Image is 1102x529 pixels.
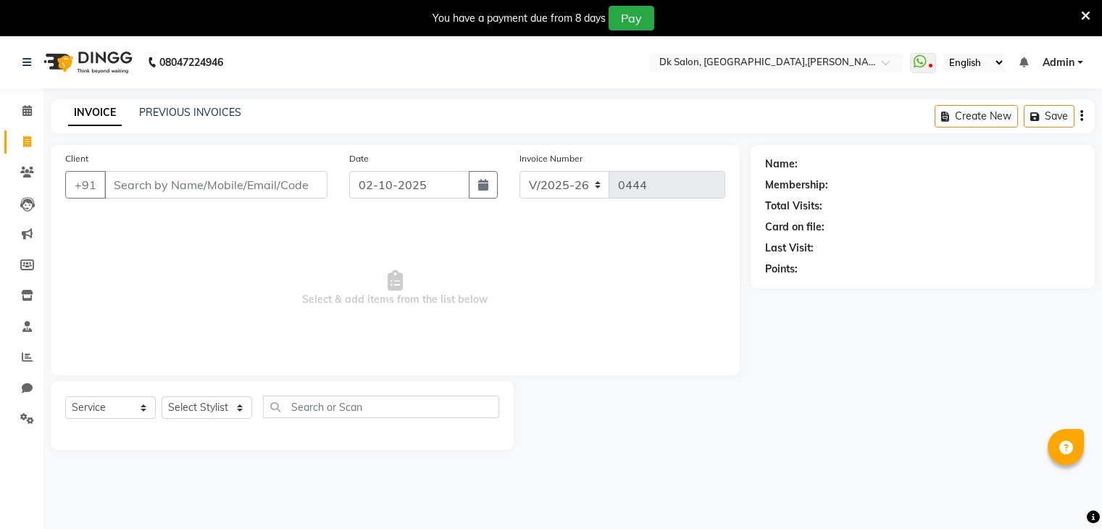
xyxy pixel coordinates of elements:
[263,396,499,418] input: Search or Scan
[159,42,223,83] b: 08047224946
[765,178,828,193] div: Membership:
[519,152,583,165] label: Invoice Number
[765,157,798,172] div: Name:
[765,262,798,277] div: Points:
[65,216,725,361] span: Select & add items from the list below
[104,171,327,199] input: Search by Name/Mobile/Email/Code
[37,42,136,83] img: logo
[68,100,122,126] a: INVOICE
[433,11,606,26] div: You have a payment due from 8 days
[1041,471,1088,515] iframe: chat widget
[1043,55,1074,70] span: Admin
[1024,105,1074,128] button: Save
[765,241,814,256] div: Last Visit:
[349,152,369,165] label: Date
[609,6,654,30] button: Pay
[65,171,106,199] button: +91
[65,152,88,165] label: Client
[935,105,1018,128] button: Create New
[765,199,822,214] div: Total Visits:
[765,220,825,235] div: Card on file:
[139,106,241,119] a: PREVIOUS INVOICES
